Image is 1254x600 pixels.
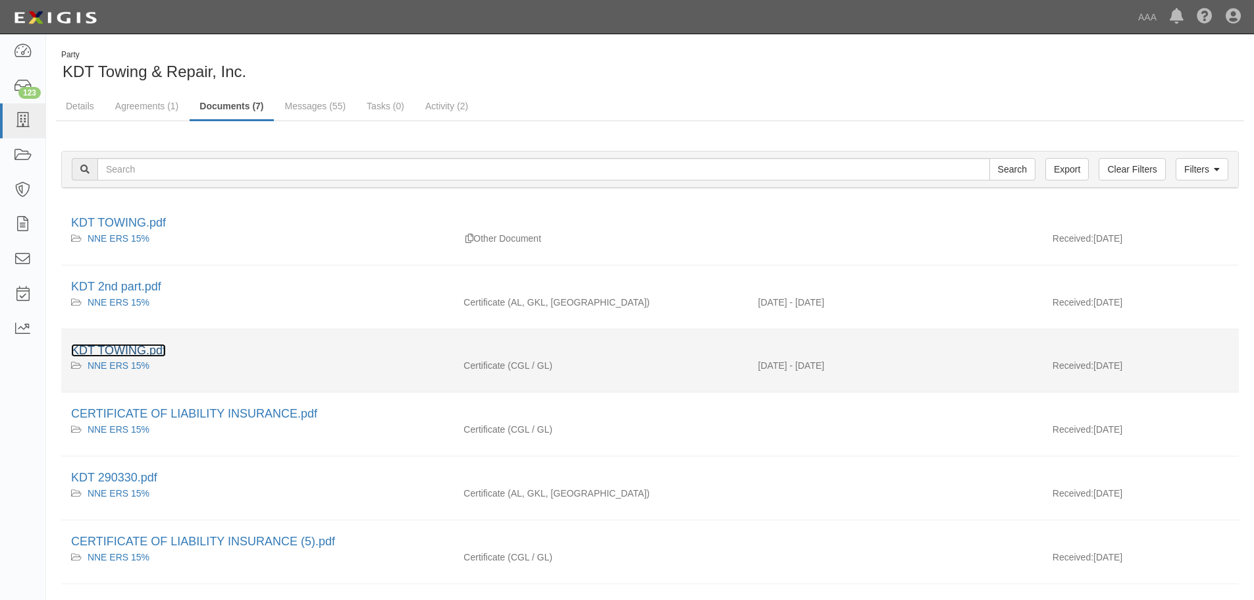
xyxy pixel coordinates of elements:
div: Other Document [454,232,748,245]
p: Received: [1053,423,1093,436]
div: Effective 09/17/2024 - Expiration 09/17/2025 [748,359,1043,372]
a: NNE ERS 15% [88,233,149,244]
div: [DATE] [1043,232,1239,252]
a: NNE ERS 15% [88,360,149,371]
a: Filters [1176,158,1228,180]
p: Received: [1053,296,1093,309]
div: Commercial General Liability / Garage Liability [454,359,748,372]
a: CERTIFICATE OF LIABILITY INSURANCE (5).pdf [71,535,335,548]
a: KDT TOWING.pdf [71,344,166,357]
a: Agreements (1) [105,93,188,119]
div: KDT TOWING.pdf [71,342,1229,360]
input: Search [97,158,990,180]
div: Effective - Expiration [748,487,1043,487]
div: 123 [18,87,41,99]
a: Export [1045,158,1089,180]
div: NNE ERS 15% [71,359,444,372]
div: Commercial General Liability / Garage Liability [454,551,748,564]
div: [DATE] [1043,551,1239,570]
div: Party [61,49,246,61]
img: logo-5460c22ac91f19d4615b14bd174203de0afe785f0fc80cf4dbbc73dc1793850b.png [10,6,101,30]
input: Search [989,158,1035,180]
div: NNE ERS 15% [71,296,444,309]
div: [DATE] [1043,359,1239,379]
a: NNE ERS 15% [88,488,149,499]
a: Tasks (0) [357,93,414,119]
p: Received: [1053,551,1093,564]
a: NNE ERS 15% [88,552,149,562]
a: Details [56,93,104,119]
a: NNE ERS 15% [88,297,149,308]
div: NNE ERS 15% [71,232,444,245]
div: KDT Towing & Repair, Inc. [56,49,640,83]
a: KDT TOWING.pdf [71,216,166,229]
div: CERTIFICATE OF LIABILITY INSURANCE (5).pdf [71,533,1229,551]
a: KDT 2nd part.pdf [71,280,161,293]
p: Received: [1053,487,1093,500]
span: KDT Towing & Repair, Inc. [63,63,246,80]
a: Activity (2) [415,93,478,119]
div: KDT 290330.pdf [71,470,1229,487]
div: [DATE] [1043,423,1239,443]
i: Help Center - Complianz [1197,9,1213,25]
div: CERTIFICATE OF LIABILITY INSURANCE.pdf [71,406,1229,423]
div: Commercial General Liability / Garage Liability [454,423,748,436]
div: Duplicate [465,232,473,245]
a: AAA [1132,4,1163,30]
div: KDT 2nd part.pdf [71,279,1229,296]
p: Received: [1053,232,1093,245]
div: KDT TOWING.pdf [71,215,1229,232]
a: Clear Filters [1099,158,1165,180]
div: NNE ERS 15% [71,423,444,436]
div: NNE ERS 15% [71,551,444,564]
p: Received: [1053,359,1093,372]
a: CERTIFICATE OF LIABILITY INSURANCE.pdf [71,407,317,420]
div: Auto Liability Garage Keepers Liability On-Hook [454,487,748,500]
div: [DATE] [1043,296,1239,315]
a: Documents (7) [190,93,273,121]
div: Auto Liability Garage Keepers Liability On-Hook [454,296,748,309]
a: KDT 290330.pdf [71,471,157,484]
div: Effective - Expiration [748,551,1043,551]
div: [DATE] [1043,487,1239,506]
a: Messages (55) [275,93,356,119]
div: Effective 11/05/2024 - Expiration 11/05/2025 [748,296,1043,309]
div: NNE ERS 15% [71,487,444,500]
a: NNE ERS 15% [88,424,149,435]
